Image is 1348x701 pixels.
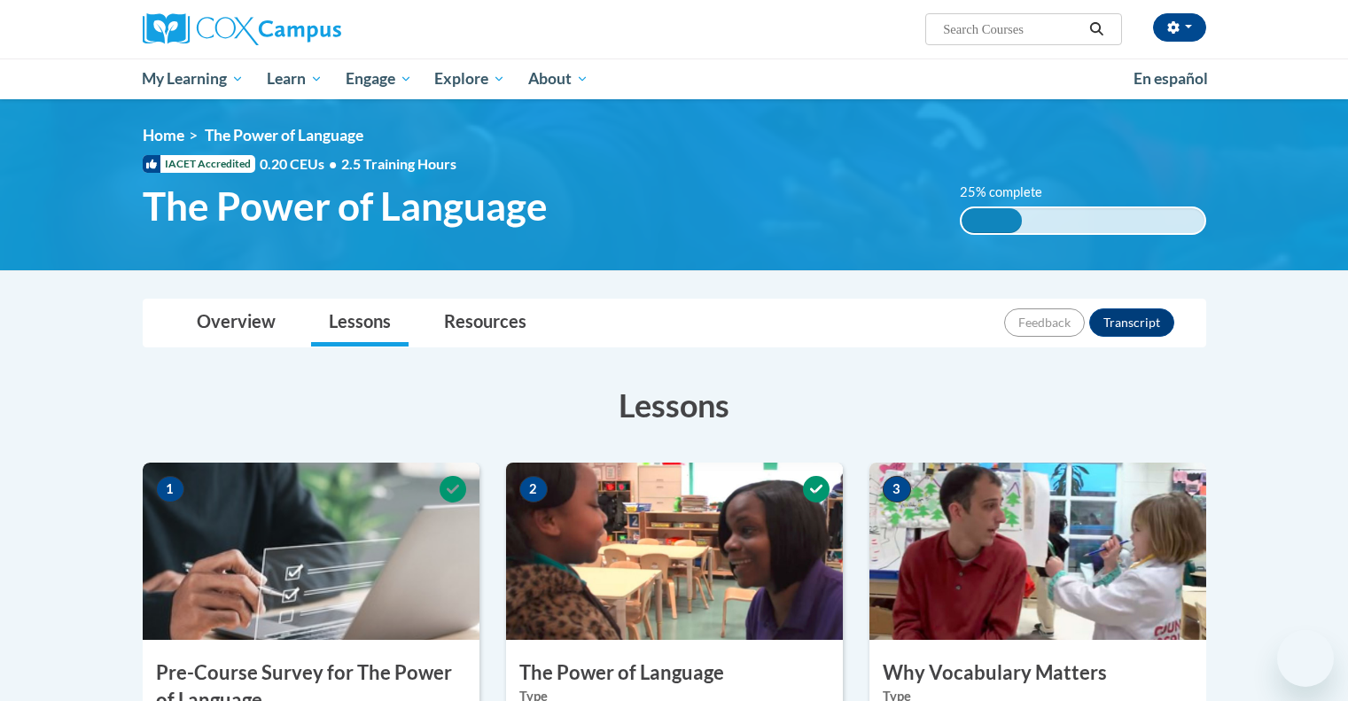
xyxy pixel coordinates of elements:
h3: Lessons [143,383,1206,427]
a: My Learning [131,58,256,99]
a: Explore [423,58,517,99]
img: Cox Campus [143,13,341,45]
span: 2 [519,476,548,502]
a: Resources [426,300,544,347]
h3: Why Vocabulary Matters [869,659,1206,687]
span: En español [1134,69,1208,88]
span: 3 [883,476,911,502]
span: IACET Accredited [143,155,255,173]
span: About [528,68,588,90]
span: Explore [434,68,505,90]
span: My Learning [142,68,244,90]
input: Search Courses [941,19,1083,40]
span: The Power of Language [205,126,363,144]
span: Engage [346,68,412,90]
a: Learn [255,58,334,99]
span: 0.20 CEUs [260,154,341,174]
span: The Power of Language [143,183,548,230]
a: Home [143,126,184,144]
span: • [329,155,337,172]
button: Feedback [1004,308,1085,337]
span: Learn [267,68,323,90]
button: Transcript [1089,308,1174,337]
div: Main menu [116,58,1233,99]
label: 25% complete [960,183,1062,202]
a: Cox Campus [143,13,479,45]
a: Overview [179,300,293,347]
a: Engage [334,58,424,99]
img: Course Image [869,463,1206,640]
a: Lessons [311,300,409,347]
button: Search [1083,19,1110,40]
img: Course Image [506,463,843,640]
span: 2.5 Training Hours [341,155,456,172]
span: 1 [156,476,184,502]
h3: The Power of Language [506,659,843,687]
div: 25% complete [962,208,1022,233]
a: About [517,58,600,99]
a: En español [1122,60,1219,97]
img: Course Image [143,463,479,640]
iframe: Button to launch messaging window [1277,630,1334,687]
button: Account Settings [1153,13,1206,42]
